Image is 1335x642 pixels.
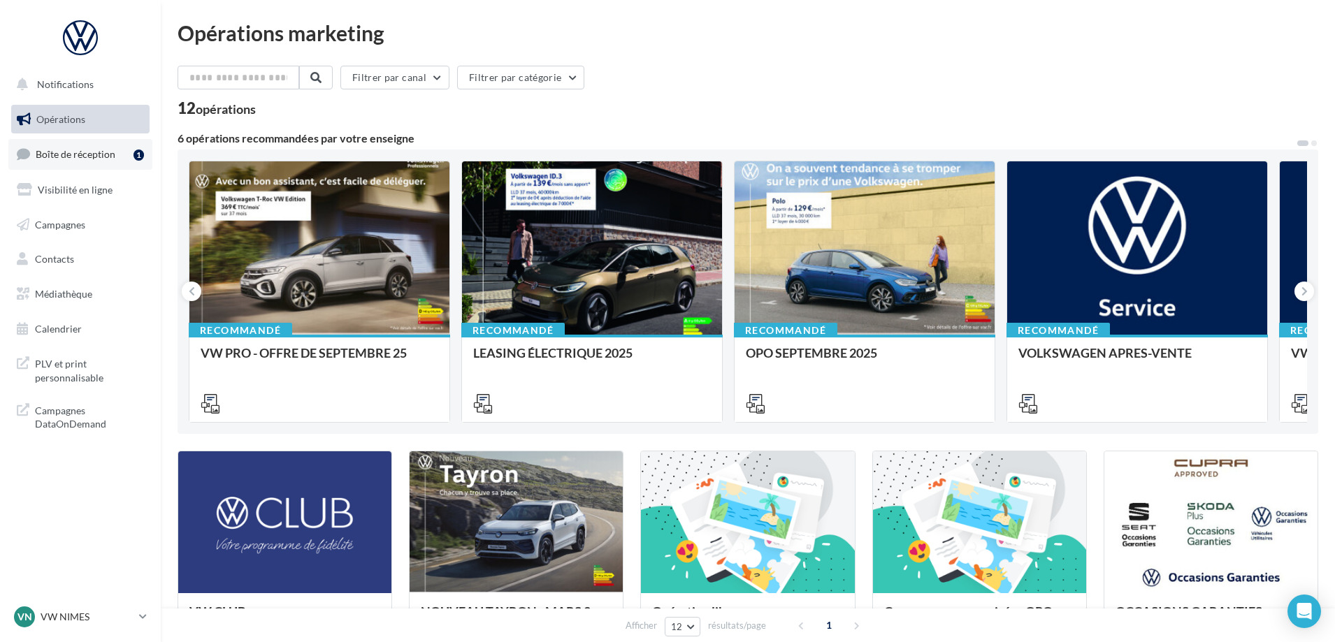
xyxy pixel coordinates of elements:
a: Visibilité en ligne [8,175,152,205]
span: Notifications [37,78,94,90]
div: 1 [133,149,144,161]
div: Recommandé [461,323,565,338]
span: Calendrier [35,323,82,335]
div: 6 opérations recommandées par votre enseigne [178,133,1296,144]
div: OPO SEPTEMBRE 2025 [746,346,983,374]
div: LEASING ÉLECTRIQUE 2025 [473,346,711,374]
div: Campagnes sponsorisées OPO [884,604,1075,632]
span: PLV et print personnalisable [35,354,144,384]
span: Visibilité en ligne [38,184,113,196]
a: PLV et print personnalisable [8,349,152,390]
div: Opération libre [652,604,843,632]
span: Afficher [626,619,657,632]
span: Campagnes [35,218,85,230]
div: Recommandé [1006,323,1110,338]
p: VW NIMES [41,610,133,624]
button: Filtrer par canal [340,66,449,89]
button: Filtrer par catégorie [457,66,584,89]
div: Recommandé [189,323,292,338]
div: VW CLUB [189,604,380,632]
a: VN VW NIMES [11,604,150,630]
button: 12 [665,617,700,636]
span: 12 [671,621,683,632]
div: opérations [196,103,256,115]
a: Campagnes DataOnDemand [8,395,152,437]
button: Notifications [8,70,147,99]
span: Contacts [35,253,74,265]
span: Opérations [36,113,85,125]
a: Campagnes [8,210,152,240]
a: Contacts [8,245,152,274]
span: VN [17,610,32,624]
div: OCCASIONS GARANTIES [1116,604,1306,632]
div: VW PRO - OFFRE DE SEPTEMBRE 25 [201,346,438,374]
span: résultats/page [708,619,766,632]
span: Médiathèque [35,288,92,300]
span: 1 [818,614,840,636]
div: NOUVEAU TAYRON - MARS 2025 [421,604,612,632]
div: VOLKSWAGEN APRES-VENTE [1018,346,1256,374]
a: Calendrier [8,314,152,344]
span: Campagnes DataOnDemand [35,401,144,431]
a: Opérations [8,105,152,134]
a: Médiathèque [8,279,152,309]
div: Recommandé [734,323,837,338]
div: 12 [178,101,256,116]
span: Boîte de réception [36,148,115,160]
a: Boîte de réception1 [8,139,152,169]
div: Opérations marketing [178,22,1318,43]
div: Open Intercom Messenger [1287,594,1321,628]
